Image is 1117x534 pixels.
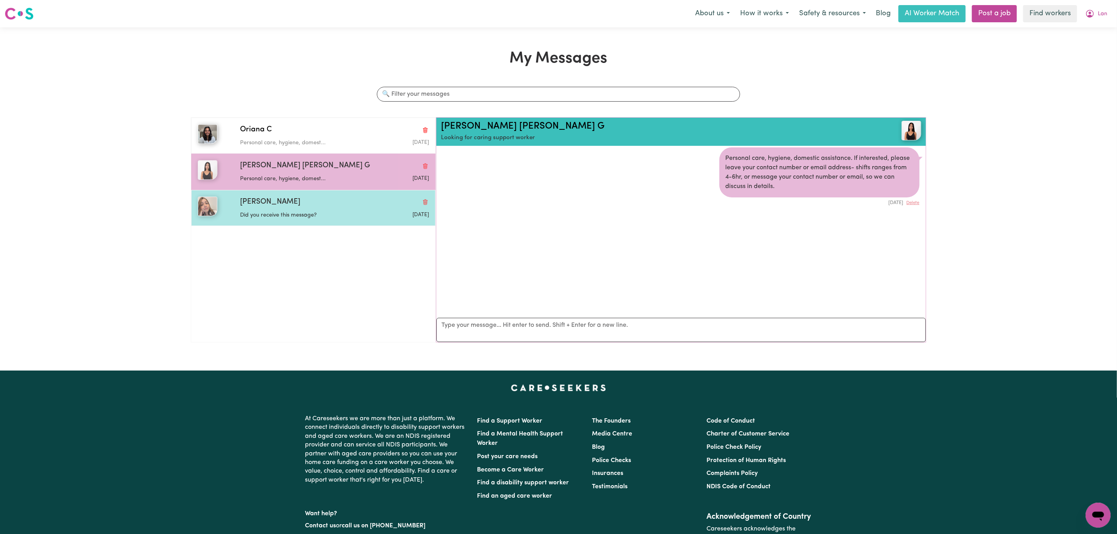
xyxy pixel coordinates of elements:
[5,7,34,21] img: Careseekers logo
[240,175,366,183] p: Personal care, hygiene, domest...
[1080,5,1112,22] button: My Account
[477,453,538,460] a: Post your care needs
[1023,5,1077,22] a: Find workers
[198,160,217,180] img: Maria Alejandra G
[706,512,812,521] h2: Acknowledgement of Country
[412,212,429,217] span: Message sent on October 4, 2025
[240,197,300,208] span: [PERSON_NAME]
[198,124,217,144] img: Oriana C
[794,5,871,22] button: Safety & resources
[240,124,272,136] span: Oriana C
[477,467,544,473] a: Become a Care Worker
[191,118,436,154] button: Oriana COriana CDelete conversationPersonal care, hygiene, domest...Message sent on October 4, 2025
[477,418,543,424] a: Find a Support Worker
[477,431,563,446] a: Find a Mental Health Support Worker
[706,470,758,477] a: Complaints Policy
[719,147,920,197] div: Personal care, hygiene, domestic assistance. If interested, please leave your contact number or e...
[592,444,605,450] a: Blog
[898,5,966,22] a: AI Worker Match
[240,139,366,147] p: Personal care, hygiene, domest...
[198,197,217,216] img: Estefany O
[1086,503,1111,528] iframe: Button to launch messaging window, conversation in progress
[441,122,604,131] a: [PERSON_NAME] [PERSON_NAME] G
[342,523,426,529] a: call us on [PHONE_NUMBER]
[305,506,468,518] p: Want help?
[706,457,786,464] a: Protection of Human Rights
[191,154,436,190] button: Maria Alejandra G[PERSON_NAME] [PERSON_NAME] GDelete conversationPersonal care, hygiene, domest.....
[422,161,429,171] button: Delete conversation
[735,5,794,22] button: How it works
[706,484,771,490] a: NDIS Code of Conduct
[477,493,552,499] a: Find an aged care worker
[511,385,606,391] a: Careseekers home page
[592,470,623,477] a: Insurances
[412,140,429,145] span: Message sent on October 4, 2025
[841,121,921,140] a: Maria Alejandra G
[592,457,631,464] a: Police Checks
[902,121,921,140] img: View Maria Alejandra G's profile
[719,197,920,206] div: [DATE]
[191,49,926,68] h1: My Messages
[422,197,429,207] button: Delete conversation
[706,418,755,424] a: Code of Conduct
[706,431,789,437] a: Charter of Customer Service
[690,5,735,22] button: About us
[422,125,429,135] button: Delete conversation
[972,5,1017,22] a: Post a job
[5,5,34,23] a: Careseekers logo
[592,431,632,437] a: Media Centre
[412,176,429,181] span: Message sent on October 4, 2025
[1098,10,1107,18] span: Lan
[441,134,841,143] p: Looking for caring support worker
[592,418,631,424] a: The Founders
[907,200,920,206] button: Delete
[191,190,436,226] button: Estefany O[PERSON_NAME]Delete conversationDid you receive this message?Message sent on October 4,...
[592,484,628,490] a: Testimonials
[240,211,366,220] p: Did you receive this message?
[477,480,569,486] a: Find a disability support worker
[305,411,468,487] p: At Careseekers we are more than just a platform. We connect individuals directly to disability su...
[240,160,370,172] span: [PERSON_NAME] [PERSON_NAME] G
[871,5,895,22] a: Blog
[305,523,336,529] a: Contact us
[706,444,761,450] a: Police Check Policy
[377,87,740,102] input: 🔍 Filter your messages
[305,518,468,533] p: or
